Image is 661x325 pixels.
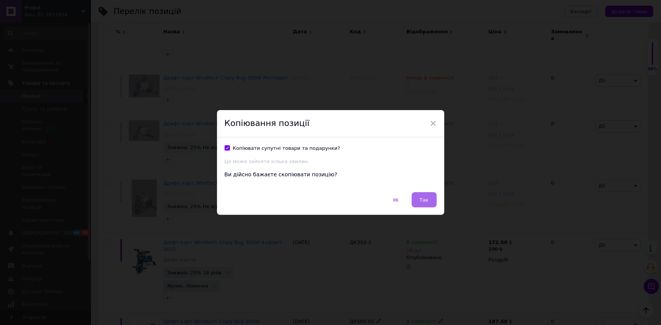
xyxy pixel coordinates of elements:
[412,192,437,207] button: Так
[430,117,437,130] span: ×
[225,118,310,128] span: Копіювання позиції
[233,145,341,152] div: Копіювати супутні товари та подарунки?
[225,171,437,179] div: Ви дійсно бажаєте скопіювати позицію?
[420,197,429,203] span: Так
[225,159,309,164] span: Це може зайняти кілька хвилин.
[393,197,398,203] span: Ні
[385,192,406,207] button: Ні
